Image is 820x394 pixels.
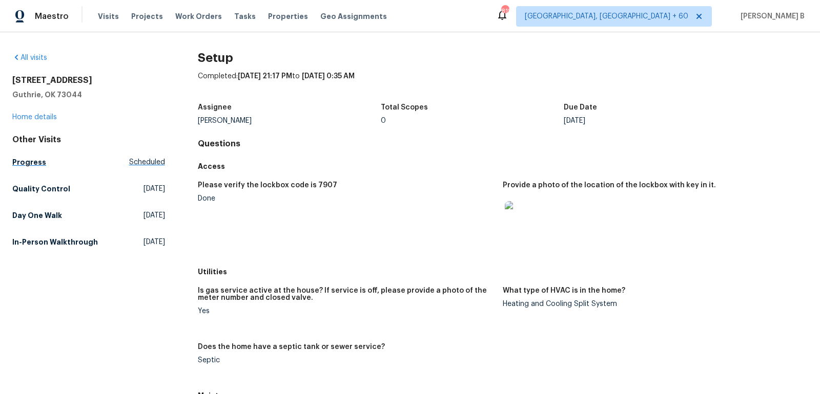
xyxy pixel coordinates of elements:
a: Home details [12,114,57,121]
span: Visits [98,11,119,21]
div: 818 [501,6,508,16]
h5: Is gas service active at the house? If service is off, please provide a photo of the meter number... [198,287,495,301]
span: [DATE] [143,237,165,247]
span: Maestro [35,11,69,21]
a: All visits [12,54,47,61]
div: Other Visits [12,135,165,145]
h5: Assignee [198,104,232,111]
span: [DATE] 21:17 PM [238,73,292,80]
h5: Does the home have a septic tank or sewer service? [198,343,385,351]
div: [PERSON_NAME] [198,117,381,124]
a: Quality Control[DATE] [12,180,165,198]
h2: [STREET_ADDRESS] [12,75,165,85]
h5: Progress [12,157,46,167]
h5: Please verify the lockbox code is 7907 [198,182,337,189]
h5: Access [198,161,808,171]
div: Septic [198,357,495,364]
span: Work Orders [175,11,222,21]
h2: Setup [198,53,808,63]
h5: Utilities [198,267,808,277]
div: Yes [198,308,495,315]
h5: What type of HVAC is in the home? [503,287,625,294]
div: 0 [381,117,564,124]
span: [DATE] 0:35 AM [302,73,355,80]
span: Geo Assignments [320,11,387,21]
span: [GEOGRAPHIC_DATA], [GEOGRAPHIC_DATA] + 60 [525,11,688,21]
h5: Total Scopes [381,104,428,111]
h5: Provide a photo of the location of the lockbox with key in it. [503,182,716,189]
a: In-Person Walkthrough[DATE] [12,233,165,251]
h5: In-Person Walkthrough [12,237,98,247]
h4: Questions [198,139,808,149]
h5: Quality Control [12,184,70,194]
span: [PERSON_NAME] B [736,11,805,21]
div: Heating and Cooling Split System [503,300,799,308]
span: Tasks [234,13,256,20]
h5: Guthrie, OK 73044 [12,90,165,100]
h5: Due Date [564,104,597,111]
a: Day One Walk[DATE] [12,206,165,225]
span: Properties [268,11,308,21]
div: Done [198,195,495,202]
div: [DATE] [564,117,747,124]
div: Completed: to [198,71,808,98]
span: [DATE] [143,210,165,221]
h5: Day One Walk [12,210,62,221]
span: Scheduled [129,157,165,167]
span: [DATE] [143,184,165,194]
span: Projects [131,11,163,21]
a: ProgressScheduled [12,153,165,171]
